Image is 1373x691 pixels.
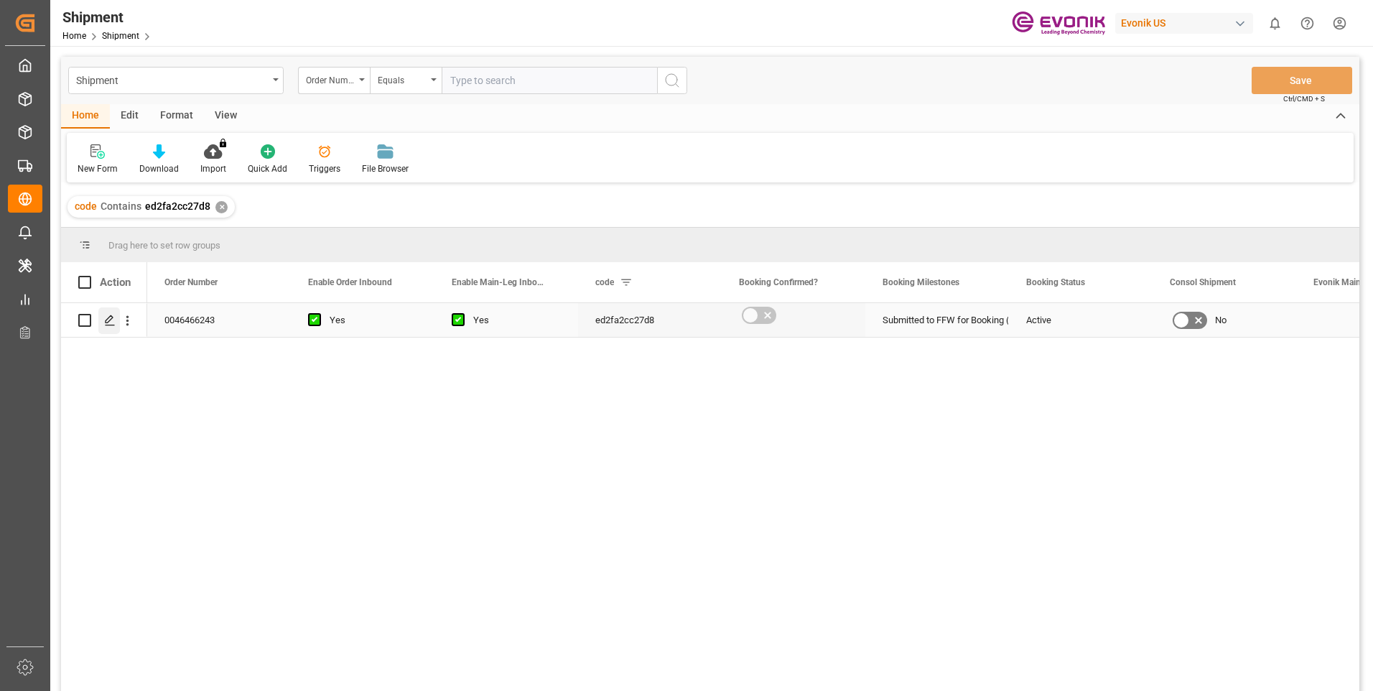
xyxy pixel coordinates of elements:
div: Press SPACE to select this row. [61,303,147,338]
div: Home [61,104,110,129]
span: Contains [101,200,141,212]
div: Submitted to FFW for Booking (Pending) [883,304,992,337]
span: Enable Main-Leg Inbound [452,277,548,287]
div: Triggers [309,162,340,175]
span: Consol Shipment [1170,277,1236,287]
button: search button [657,67,687,94]
span: Enable Order Inbound [308,277,392,287]
button: show 0 new notifications [1259,7,1291,40]
span: Booking Milestones [883,277,959,287]
input: Type to search [442,67,657,94]
button: open menu [370,67,442,94]
button: open menu [298,67,370,94]
span: code [595,277,614,287]
div: Action [100,276,131,289]
button: Evonik US [1115,9,1259,37]
a: Shipment [102,31,139,41]
button: Help Center [1291,7,1323,40]
span: Order Number [164,277,218,287]
div: Order Number [306,70,355,87]
img: Evonik-brand-mark-Deep-Purple-RGB.jpeg_1700498283.jpeg [1012,11,1105,36]
div: Evonik US [1115,13,1253,34]
div: 0046466243 [147,303,291,337]
span: Ctrl/CMD + S [1283,93,1325,104]
div: ed2fa2cc27d8 [578,303,722,337]
button: open menu [68,67,284,94]
button: Save [1252,67,1352,94]
div: Yes [473,304,561,337]
div: File Browser [362,162,409,175]
div: Shipment [62,6,155,28]
span: No [1215,304,1227,337]
div: Quick Add [248,162,287,175]
div: Shipment [76,70,268,88]
div: New Form [78,162,118,175]
div: Equals [378,70,427,87]
div: Active [1026,304,1135,337]
span: Booking Confirmed? [739,277,818,287]
div: Format [149,104,204,129]
span: Drag here to set row groups [108,240,220,251]
div: Yes [330,304,417,337]
div: ✕ [215,201,228,213]
span: ed2fa2cc27d8 [145,200,210,212]
span: Booking Status [1026,277,1085,287]
div: Edit [110,104,149,129]
div: Download [139,162,179,175]
div: View [204,104,248,129]
a: Home [62,31,86,41]
span: code [75,200,97,212]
